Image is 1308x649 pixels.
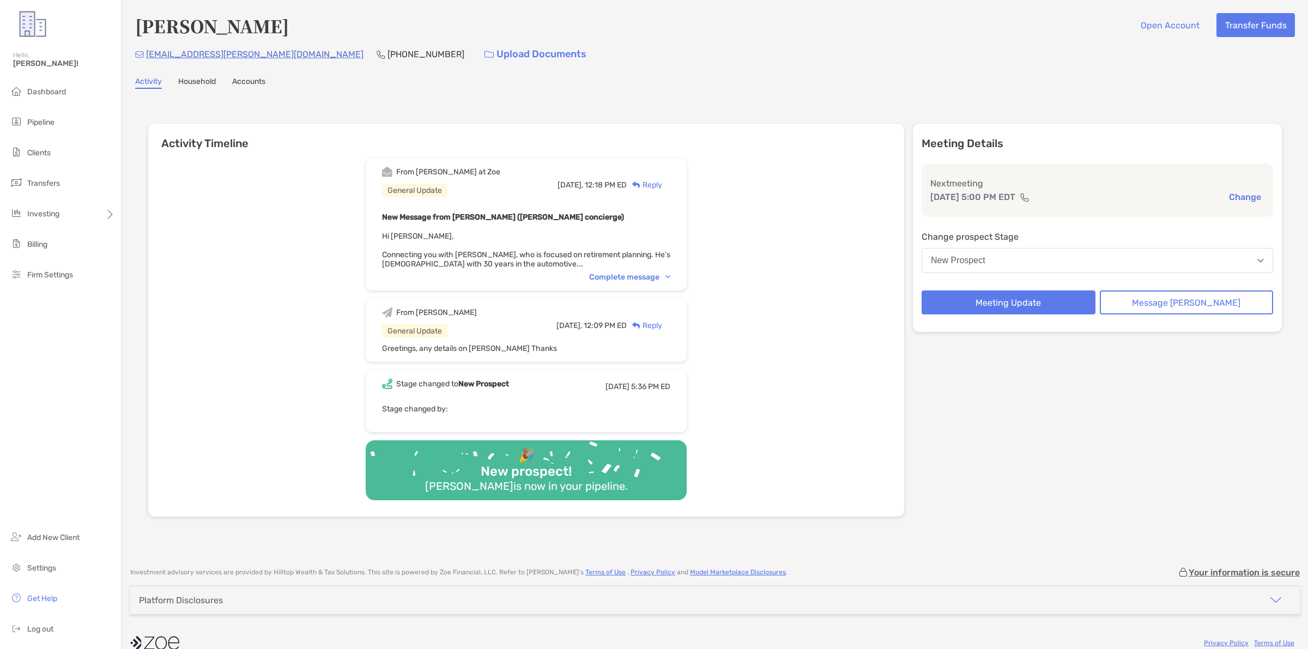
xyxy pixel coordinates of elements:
[558,180,583,190] span: [DATE],
[382,213,624,222] b: New Message from [PERSON_NAME] ([PERSON_NAME] concierge)
[10,115,23,128] img: pipeline icon
[631,382,670,391] span: 5:36 PM ED
[27,270,73,280] span: Firm Settings
[139,595,223,605] div: Platform Disclosures
[382,344,557,353] span: Greetings, any details on [PERSON_NAME] Thanks
[1226,191,1264,203] button: Change
[485,51,494,58] img: button icon
[135,77,162,89] a: Activity
[27,209,59,219] span: Investing
[627,179,662,191] div: Reply
[135,13,289,38] h4: [PERSON_NAME]
[135,51,144,58] img: Email Icon
[556,321,582,330] span: [DATE],
[382,307,392,318] img: Event icon
[178,77,216,89] a: Household
[10,237,23,250] img: billing icon
[27,118,55,127] span: Pipeline
[632,322,640,329] img: Reply icon
[1100,290,1274,314] button: Message [PERSON_NAME]
[146,47,364,61] p: [EMAIL_ADDRESS][PERSON_NAME][DOMAIN_NAME]
[27,624,53,634] span: Log out
[421,480,632,493] div: [PERSON_NAME] is now in your pipeline.
[148,124,904,150] h6: Activity Timeline
[10,268,23,281] img: firm-settings icon
[10,591,23,604] img: get-help icon
[477,43,594,66] a: Upload Documents
[27,87,66,96] span: Dashboard
[130,568,788,577] p: Investment advisory services are provided by Hilltop Wealth & Tax Solutions . This site is powere...
[10,622,23,635] img: logout icon
[10,530,23,543] img: add_new_client icon
[10,561,23,574] img: settings icon
[382,232,670,269] span: Hi [PERSON_NAME], Connecting you with [PERSON_NAME], who is focused on retirement planning. He’s ...
[387,47,464,61] p: [PHONE_NUMBER]
[1257,259,1264,263] img: Open dropdown arrow
[922,230,1273,244] p: Change prospect Stage
[627,320,662,331] div: Reply
[382,184,447,197] div: General Update
[585,180,627,190] span: 12:18 PM ED
[382,324,447,338] div: General Update
[589,272,670,282] div: Complete message
[27,533,80,542] span: Add New Client
[10,145,23,159] img: clients icon
[584,321,627,330] span: 12:09 PM ED
[631,568,675,576] a: Privacy Policy
[1020,193,1030,202] img: communication type
[1132,13,1208,37] button: Open Account
[10,176,23,189] img: transfers icon
[1269,593,1282,606] img: icon arrow
[13,59,115,68] span: [PERSON_NAME]!
[27,563,56,573] span: Settings
[366,440,687,491] img: Confetti
[382,379,392,389] img: Event icon
[585,568,626,576] a: Terms of Use
[458,379,509,389] b: New Prospect
[930,190,1015,204] p: [DATE] 5:00 PM EDT
[922,290,1095,314] button: Meeting Update
[931,256,985,265] div: New Prospect
[377,50,385,59] img: Phone Icon
[690,568,786,576] a: Model Marketplace Disclosures
[396,379,509,389] div: Stage changed to
[1189,567,1300,578] p: Your information is secure
[514,448,539,464] div: 🎉
[605,382,629,391] span: [DATE]
[396,167,500,177] div: From [PERSON_NAME] at Zoe
[1204,639,1249,647] a: Privacy Policy
[13,4,52,44] img: Zoe Logo
[27,594,57,603] span: Get Help
[1216,13,1295,37] button: Transfer Funds
[27,240,47,249] span: Billing
[10,207,23,220] img: investing icon
[922,248,1273,273] button: New Prospect
[476,464,576,480] div: New prospect!
[382,402,670,416] p: Stage changed by:
[232,77,265,89] a: Accounts
[632,181,640,189] img: Reply icon
[27,179,60,188] span: Transfers
[930,177,1264,190] p: Next meeting
[396,308,477,317] div: From [PERSON_NAME]
[382,167,392,177] img: Event icon
[1254,639,1294,647] a: Terms of Use
[665,275,670,278] img: Chevron icon
[27,148,51,157] span: Clients
[10,84,23,98] img: dashboard icon
[922,137,1273,150] p: Meeting Details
